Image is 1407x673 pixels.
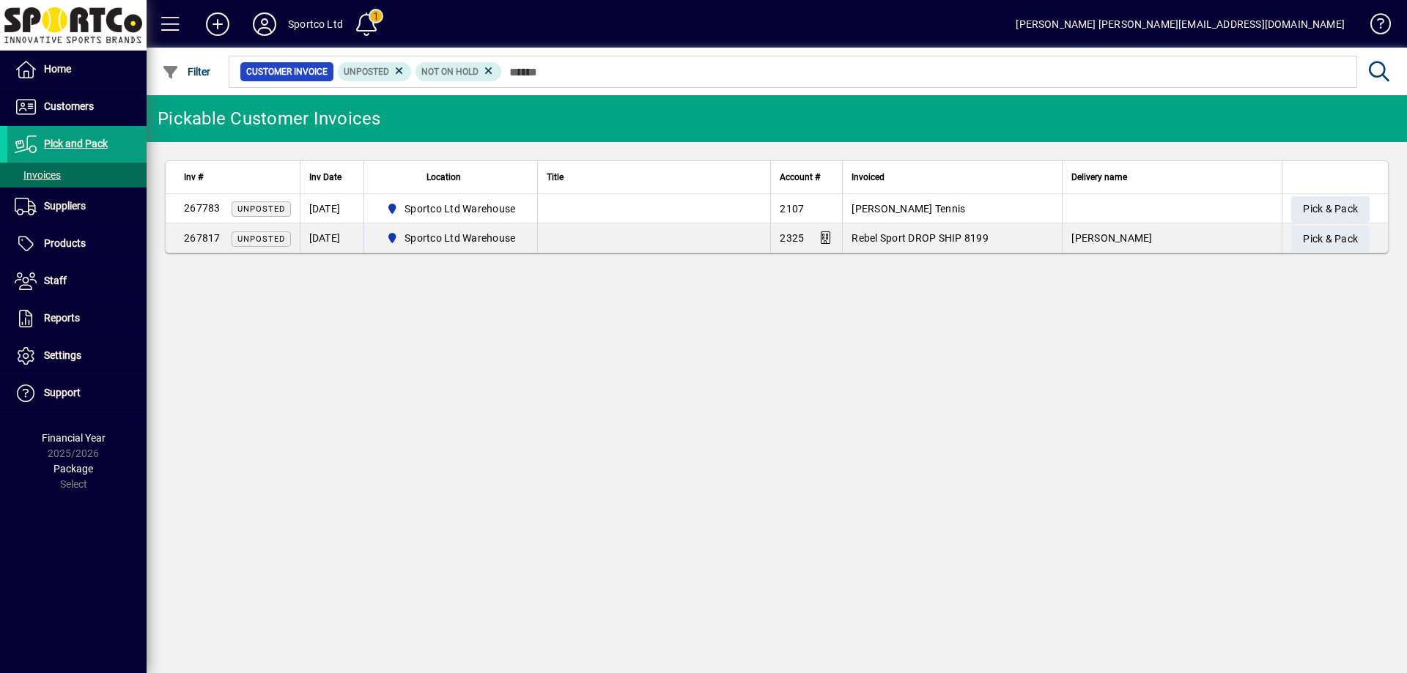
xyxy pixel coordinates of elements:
[1303,197,1358,221] span: Pick & Pack
[184,169,203,185] span: Inv #
[1291,196,1370,223] button: Pick & Pack
[7,375,147,412] a: Support
[7,338,147,374] a: Settings
[237,234,285,244] span: Unposted
[15,169,61,181] span: Invoices
[852,169,1053,185] div: Invoiced
[547,169,761,185] div: Title
[44,100,94,112] span: Customers
[421,67,479,77] span: Not On Hold
[780,169,820,185] span: Account #
[44,349,81,361] span: Settings
[380,200,522,217] span: Sportco Ltd Warehouse
[300,223,363,253] td: [DATE]
[547,169,564,185] span: Title
[44,200,86,212] span: Suppliers
[344,67,389,77] span: Unposted
[184,232,221,244] span: 267817
[1291,226,1370,252] button: Pick & Pack
[44,312,80,324] span: Reports
[1016,12,1345,36] div: [PERSON_NAME] [PERSON_NAME][EMAIL_ADDRESS][DOMAIN_NAME]
[852,232,989,244] span: Rebel Sport DROP SHIP 8199
[1071,169,1127,185] span: Delivery name
[1303,227,1358,251] span: Pick & Pack
[780,232,804,244] span: 2325
[1359,3,1389,51] a: Knowledge Base
[246,64,328,79] span: Customer Invoice
[852,203,965,215] span: [PERSON_NAME] Tennis
[184,169,291,185] div: Inv #
[426,169,461,185] span: Location
[338,62,412,81] mat-chip: Customer Invoice Status: Unposted
[309,169,355,185] div: Inv Date
[162,66,211,78] span: Filter
[373,169,529,185] div: Location
[44,387,81,398] span: Support
[7,163,147,187] a: Invoices
[158,107,381,130] div: Pickable Customer Invoices
[42,432,106,444] span: Financial Year
[405,231,515,245] span: Sportco Ltd Warehouse
[44,138,108,149] span: Pick and Pack
[44,275,67,286] span: Staff
[1071,232,1152,244] span: [PERSON_NAME]
[184,202,221,214] span: 267783
[7,300,147,337] a: Reports
[7,263,147,300] a: Staff
[241,11,288,37] button: Profile
[300,194,363,223] td: [DATE]
[780,203,804,215] span: 2107
[237,204,285,214] span: Unposted
[53,463,93,475] span: Package
[158,59,215,85] button: Filter
[7,226,147,262] a: Products
[405,201,515,216] span: Sportco Ltd Warehouse
[7,188,147,225] a: Suppliers
[288,12,343,36] div: Sportco Ltd
[416,62,501,81] mat-chip: Hold Status: Not On Hold
[852,169,885,185] span: Invoiced
[7,89,147,125] a: Customers
[44,63,71,75] span: Home
[780,169,833,185] div: Account #
[194,11,241,37] button: Add
[1071,169,1273,185] div: Delivery name
[7,51,147,88] a: Home
[309,169,341,185] span: Inv Date
[44,237,86,249] span: Products
[380,229,522,247] span: Sportco Ltd Warehouse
